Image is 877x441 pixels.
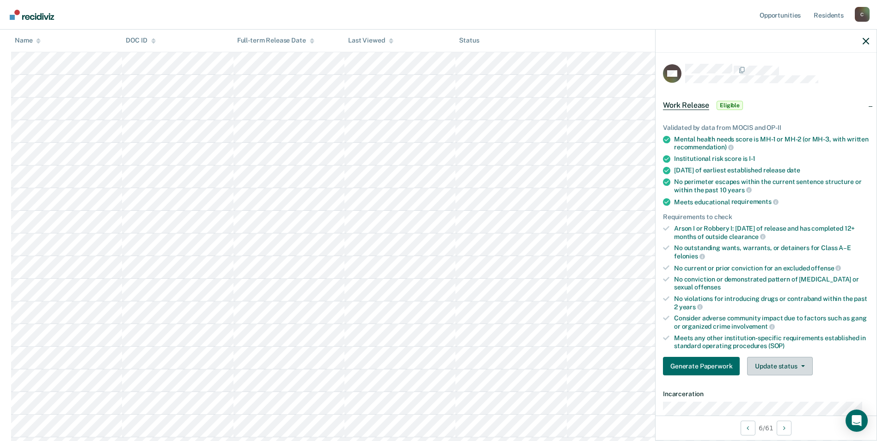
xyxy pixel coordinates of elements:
[674,334,869,350] div: Meets any other institution-specific requirements established in standard operating procedures
[674,135,869,151] div: Mental health needs score is MH-1 or MH-2 (or MH-3, with written
[10,10,54,20] img: Recidiviz
[787,166,800,174] span: date
[663,390,869,398] dt: Incarceration
[663,357,740,375] button: Generate Paperwork
[15,37,41,45] div: Name
[674,264,869,272] div: No current or prior conviction for an excluded
[731,198,779,205] span: requirements
[777,421,791,435] button: Next Opportunity
[126,37,155,45] div: DOC ID
[855,7,870,22] div: C
[663,124,869,132] div: Validated by data from MOCIS and OP-II
[674,166,869,174] div: [DATE] of earliest established release
[679,303,703,311] span: years
[674,252,705,260] span: felonies
[663,213,869,221] div: Requirements to check
[656,416,877,440] div: 6 / 61
[237,37,314,45] div: Full-term Release Date
[728,186,751,194] span: years
[694,283,721,291] span: offenses
[855,7,870,22] button: Profile dropdown button
[674,143,734,151] span: recommendation)
[674,314,869,330] div: Consider adverse community impact due to factors such as gang or organized crime
[741,421,755,435] button: Previous Opportunity
[811,264,841,272] span: offense
[674,178,869,194] div: No perimeter escapes within the current sentence structure or within the past 10
[674,225,869,240] div: Arson I or Robbery I: [DATE] of release and has completed 12+ months of outside
[846,410,868,432] div: Open Intercom Messenger
[717,101,743,110] span: Eligible
[674,276,869,291] div: No conviction or demonstrated pattern of [MEDICAL_DATA] or sexual
[459,37,479,45] div: Status
[768,342,785,349] span: (SOP)
[674,198,869,206] div: Meets educational
[674,244,869,260] div: No outstanding wants, warrants, or detainers for Class A–E
[747,357,812,375] button: Update status
[729,233,766,240] span: clearance
[674,155,869,163] div: Institutional risk score is
[656,91,877,120] div: Work ReleaseEligible
[749,155,755,162] span: I-1
[348,37,393,45] div: Last Viewed
[663,101,709,110] span: Work Release
[674,295,869,311] div: No violations for introducing drugs or contraband within the past 2
[731,323,774,330] span: involvement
